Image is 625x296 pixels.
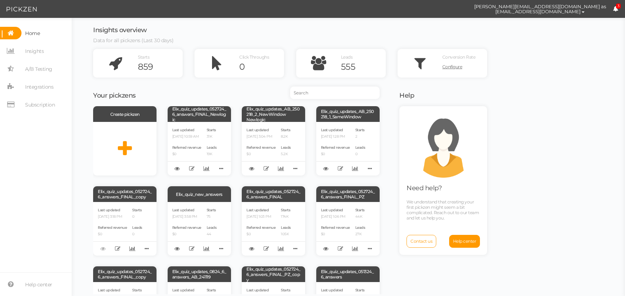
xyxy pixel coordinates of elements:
[316,266,380,282] div: Elix_quiz_updates_051324_6_answers
[442,61,487,72] a: Configure
[138,61,183,72] div: 859
[616,4,621,9] span: 3
[207,214,217,219] p: 75
[98,225,127,230] span: Referred revenue
[239,54,269,60] span: Click Throughs
[246,134,275,139] p: [DATE] 3:04 PM
[246,225,275,230] span: Referred revenue
[242,186,305,202] div: Elix_quiz_updates_052724_6_answers_FINAL
[410,238,432,244] span: Contact us
[281,232,291,237] p: 105K
[110,112,140,117] span: Create pickzen
[399,92,414,99] span: Help
[98,288,120,292] span: Last updated
[207,288,216,292] span: Starts
[355,134,365,139] p: 2
[93,37,173,44] span: Data for all pickzens (Last 30 days)
[355,232,365,237] p: 27K
[321,145,350,150] span: Referred revenue
[138,54,149,60] span: Starts
[355,145,365,150] span: Leads
[93,266,157,282] div: Elix_quiz_updates_052724_6_answers_FINAL_copy
[25,81,53,93] span: Integrations
[281,145,291,150] span: Leads
[168,106,231,122] div: Elix_quiz_updates_052724_6_answers_FINAL_Newlogic
[355,208,365,212] span: Starts
[442,54,476,60] span: Conversion Rate
[316,186,380,202] div: Elix_quiz_updates_052724_6_answers_FINAL_PZ
[355,128,365,132] span: Starts
[172,232,201,237] p: $0
[242,106,305,122] div: Elix_quiz_updates_AB_250218_2_NewWindow Newlogic
[290,87,380,99] input: Search
[341,61,386,72] div: 555
[316,202,380,256] div: Last updated [DATE] 1:06 PM Referred revenue $0 Starts 44K Leads 27K
[321,288,343,292] span: Last updated
[467,0,613,18] button: [PERSON_NAME][EMAIL_ADDRESS][DOMAIN_NAME] as [EMAIL_ADDRESS][DOMAIN_NAME]
[132,225,142,230] span: Leads
[172,208,194,212] span: Last updated
[168,186,231,202] div: Elix_quiz_new_answers
[93,26,147,34] span: Insights overview
[407,199,479,221] span: We understand that creating your first pickzen might seem a bit complicated. Reach out to our tea...
[242,122,305,176] div: Last updated [DATE] 3:04 PM Referred revenue $0 Starts 8.2K Leads 5.2K
[168,266,231,282] div: Elix_quiz_updates_0824_6_answers_AB_241119
[98,232,127,237] p: $0
[172,214,201,219] p: [DATE] 3:58 PM
[246,145,275,150] span: Referred revenue
[172,288,194,292] span: Last updated
[93,186,157,202] div: Elix_quiz_updates_052724_6_answers_FINAL_copy
[246,152,275,157] p: $0
[239,61,284,72] div: 0
[407,184,442,192] span: Need help?
[411,113,476,178] img: support.png
[207,232,217,237] p: 44
[321,225,350,230] span: Referred revenue
[93,92,136,99] span: Your pickzens
[172,145,201,150] span: Referred revenue
[172,152,201,157] p: $0
[168,122,231,176] div: Last updated [DATE] 10:59 AM Referred revenue $0 Starts 31K Leads 19K
[25,28,40,39] span: Home
[355,152,365,157] p: 0
[321,134,350,139] p: [DATE] 1:28 PM
[355,288,365,292] span: Starts
[25,279,52,290] span: Help center
[6,5,37,14] img: Pickzen logo
[321,128,343,132] span: Last updated
[98,208,120,212] span: Last updated
[281,208,290,212] span: Starts
[453,238,476,244] span: Help center
[316,106,380,122] div: Elix_quiz_updates_AB_250218_1_SameWindow
[246,208,269,212] span: Last updated
[281,152,291,157] p: 5.2K
[355,214,365,219] p: 44K
[132,288,141,292] span: Starts
[207,145,217,150] span: Leads
[449,235,480,248] a: Help center
[281,214,291,219] p: 174K
[207,225,217,230] span: Leads
[207,152,217,157] p: 19K
[316,122,380,176] div: Last updated [DATE] 1:28 PM Referred revenue $0 Starts 2 Leads 0
[25,63,52,75] span: A/B Testing
[25,45,44,57] span: Insights
[207,128,216,132] span: Starts
[172,134,201,139] p: [DATE] 10:59 AM
[321,232,350,237] p: $0
[495,9,581,14] span: [EMAIL_ADDRESS][DOMAIN_NAME]
[132,208,141,212] span: Starts
[474,4,606,9] span: [PERSON_NAME][EMAIL_ADDRESS][DOMAIN_NAME] as
[246,214,275,219] p: [DATE] 1:03 PM
[442,64,462,69] span: Configure
[281,288,290,292] span: Starts
[246,288,269,292] span: Last updated
[455,3,467,15] img: cd8312e7a6b0c0157f3589280924bf3e
[341,54,353,60] span: Leads
[25,99,55,110] span: Subscription
[132,232,142,237] p: 0
[98,214,127,219] p: [DATE] 3:18 PM
[246,232,275,237] p: $0
[93,202,157,256] div: Last updated [DATE] 3:18 PM Referred revenue $0 Starts 0 Leads 0
[281,225,291,230] span: Leads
